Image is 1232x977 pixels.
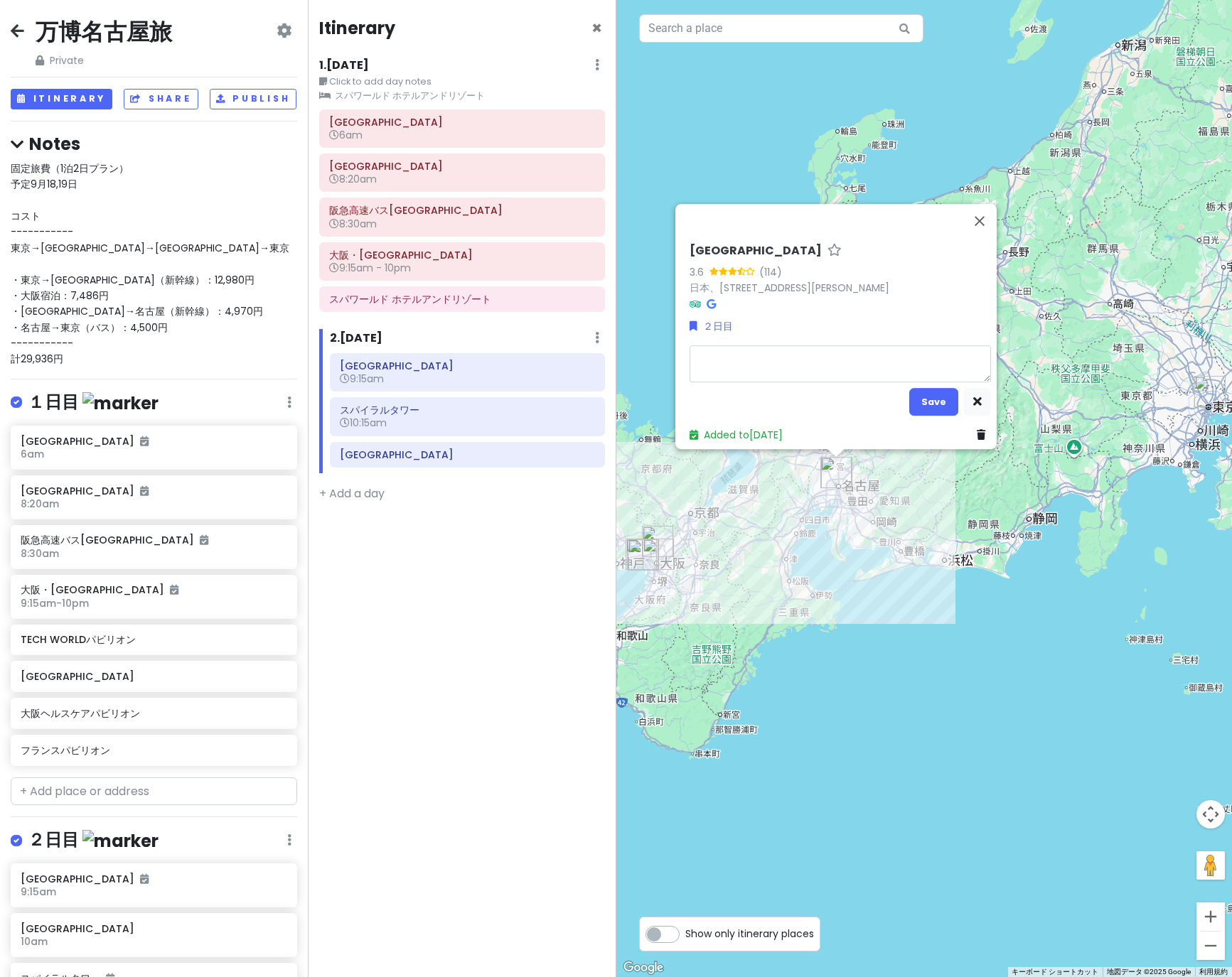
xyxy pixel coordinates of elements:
h6: 大阪・関西万博 西ゲート広場 [329,249,595,261]
span: 固定旅費（1泊2日プラン） 予定9月18,19日 コスト ----------- 東京→[GEOGRAPHIC_DATA]→[GEOGRAPHIC_DATA]→東京 ・東京→[GEOGRAPHI... [11,161,289,367]
button: 地図上にペグマンをドロップして、ストリートビューを開きます [1196,851,1225,880]
div: スパワールド ホテルアンドリゾート [643,539,674,570]
h6: フランスパビリオン [21,744,286,757]
i: Added to itinerary [170,585,178,595]
h6: [GEOGRAPHIC_DATA] [21,435,286,448]
h6: スパワールド ホテルアンドリゾート [329,293,595,306]
button: ズームアウト [1196,932,1225,960]
h6: TECH WORLDパビリオン [21,633,286,646]
button: Publish [210,89,297,109]
small: スパワールド ホテルアンドリゾート [319,89,604,103]
i: Added to itinerary [140,436,149,446]
h2: 万博名古屋旅 [36,17,172,47]
h6: 1 . [DATE] [319,58,369,73]
h6: [GEOGRAPHIC_DATA] [21,922,286,935]
span: Close itinerary [591,16,602,40]
div: 阪急高速バス新大阪ターミナル [642,526,673,557]
span: 8:30am [329,217,377,231]
button: Close [591,20,602,37]
span: 9:15am [21,885,56,899]
input: Search a place [639,14,923,43]
div: 日本館 [628,539,659,571]
h6: スパイラルタワー [340,404,595,416]
img: marker [82,392,159,414]
div: 名古屋駅太閤通口 駅前広場 [820,457,852,488]
h6: 阪急高速バス新大阪ターミナル [329,204,595,217]
button: Share [124,89,198,109]
h6: [GEOGRAPHIC_DATA] [690,244,822,259]
h6: 2 . [DATE] [330,331,382,346]
span: 6am [21,447,44,461]
span: 8:20am [21,497,59,511]
i: Google Maps [707,299,716,309]
span: Private [36,53,172,68]
span: 10am [21,934,48,949]
i: Added to itinerary [140,874,149,884]
h6: [GEOGRAPHIC_DATA] [21,670,286,683]
a: ２日目 [690,318,733,333]
span: 6am [329,128,363,142]
button: Save [909,388,958,416]
h6: 名古屋駅太閤通口 駅前広場 [340,448,595,461]
h6: 新大阪駅 [329,160,595,173]
span: Show only itinerary places [685,926,814,941]
h4: ２日目 [28,828,159,852]
button: キーボード ショートカット [1012,967,1098,977]
input: + Add place or address [11,777,297,806]
i: Tripadvisor [690,299,701,309]
h6: 阪急高速バス[GEOGRAPHIC_DATA] [21,534,286,546]
h4: １日目 [28,391,159,414]
small: Click to add day notes [319,75,604,89]
h6: 東京駅 [329,116,595,129]
span: 9:15am - 10pm [329,261,411,275]
h6: 新大阪駅 [340,360,595,372]
img: marker [82,830,159,852]
a: Google マップでこの地域を開きます（新しいウィンドウが開きます） [620,959,667,977]
h4: Notes [11,133,297,155]
div: 東京駅 [1194,376,1226,407]
span: 9:15am [340,372,384,386]
span: 10:15am [340,416,387,430]
button: Itinerary [11,89,112,109]
a: Delete place [977,427,991,443]
i: Added to itinerary [140,486,149,496]
h6: [GEOGRAPHIC_DATA] [21,873,286,885]
span: 地図データ ©2025 Google [1107,968,1191,976]
a: 日本、[STREET_ADDRESS][PERSON_NAME] [690,281,889,295]
i: Added to itinerary [200,535,208,545]
button: ズームイン [1196,902,1225,931]
button: 地図のカメラ コントロール [1196,800,1225,828]
span: 9:15am - 10pm [21,596,89,610]
div: 3.6 [690,264,709,279]
button: 閉じる [963,204,997,238]
h6: 大阪・[GEOGRAPHIC_DATA] [21,583,286,596]
span: 8:20am [329,172,377,186]
a: 利用規約 [1199,968,1228,976]
div: 名古屋駅 [821,457,852,488]
h4: Itinerary [319,17,395,39]
div: (114) [759,264,782,279]
h6: [GEOGRAPHIC_DATA] [21,485,286,497]
div: 大阪・関西万博 西ゲート広場 [626,539,657,570]
a: Added to[DATE] [690,428,783,442]
img: Google [620,959,667,977]
a: + Add a day [319,485,385,502]
a: Star place [827,244,842,259]
span: 8:30am [21,546,59,561]
h6: 大阪ヘルスケアパビリオン [21,707,286,720]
